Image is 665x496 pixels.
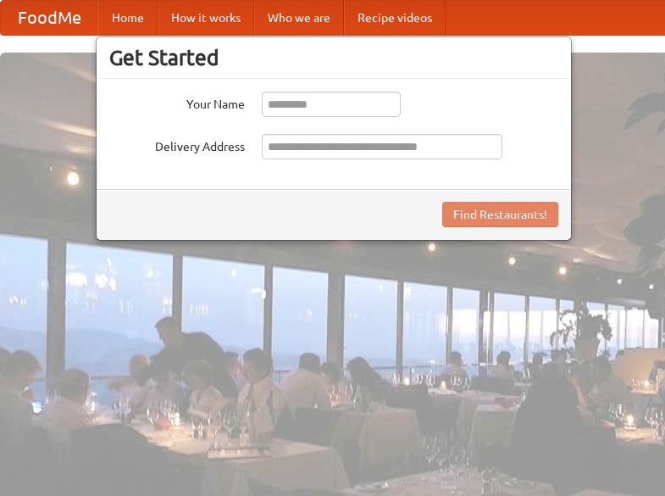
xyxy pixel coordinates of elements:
[109,45,558,70] h3: Get Started
[109,134,245,155] label: Delivery Address
[158,1,254,35] a: How it works
[109,92,245,113] label: Your Name
[344,1,446,35] a: Recipe videos
[98,1,158,35] a: Home
[442,202,558,227] button: Find Restaurants!
[1,1,98,35] a: FoodMe
[254,1,344,35] a: Who we are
